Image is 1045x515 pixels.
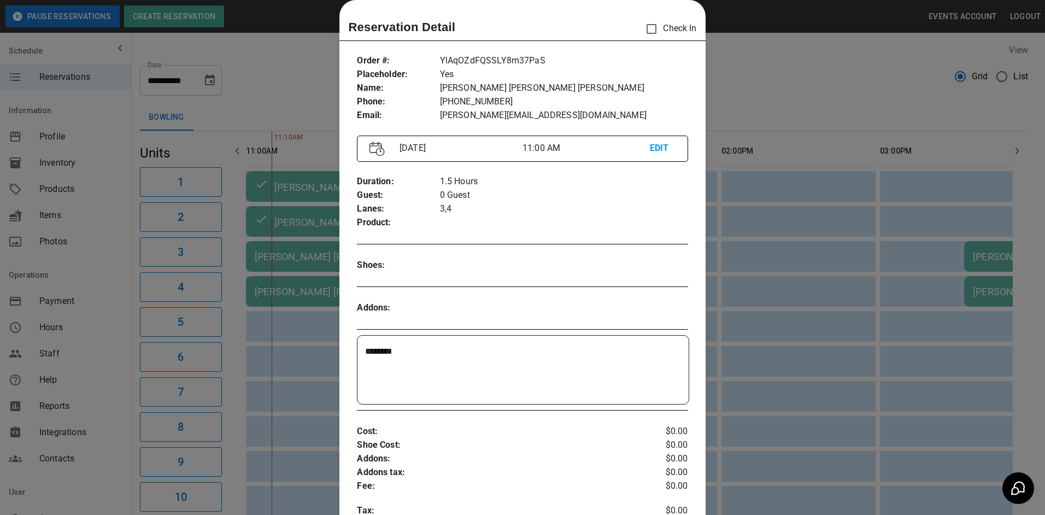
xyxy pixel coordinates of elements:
p: 11:00 AM [522,142,650,155]
p: [DATE] [395,142,522,155]
p: Yes [440,68,688,81]
p: Fee : [357,479,632,493]
p: 1.5 Hours [440,175,688,189]
p: Check In [640,17,696,40]
p: 0 Guest [440,189,688,202]
p: [PERSON_NAME] [PERSON_NAME] [PERSON_NAME] [440,81,688,95]
p: EDIT [650,142,676,155]
p: $0.00 [633,466,688,479]
p: Order # : [357,54,439,68]
p: Addons : [357,301,439,315]
p: Duration : [357,175,439,189]
p: Guest : [357,189,439,202]
p: Addons tax : [357,466,632,479]
p: 3,4 [440,202,688,216]
p: $0.00 [633,479,688,493]
p: YlAqOZdFQSSLY8m37PaS [440,54,688,68]
p: Name : [357,81,439,95]
p: Lanes : [357,202,439,216]
p: Shoe Cost : [357,438,632,452]
p: Cost : [357,425,632,438]
p: Addons : [357,452,632,466]
p: Placeholder : [357,68,439,81]
p: Shoes : [357,259,439,272]
p: Email : [357,109,439,122]
p: $0.00 [633,452,688,466]
img: Vector [369,142,385,156]
p: $0.00 [633,425,688,438]
p: [PHONE_NUMBER] [440,95,688,109]
p: Product : [357,216,439,230]
p: [PERSON_NAME][EMAIL_ADDRESS][DOMAIN_NAME] [440,109,688,122]
p: Phone : [357,95,439,109]
p: Reservation Detail [348,18,455,36]
p: $0.00 [633,438,688,452]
